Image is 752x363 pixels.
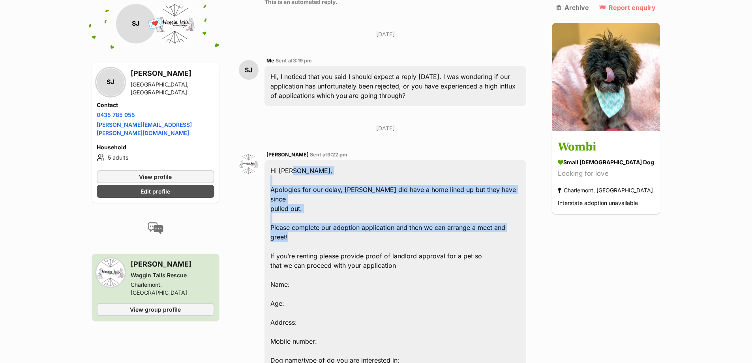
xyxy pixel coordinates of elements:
div: small [DEMOGRAPHIC_DATA] Dog [558,158,654,167]
img: Waggin Tails Rescue profile pic [156,4,195,43]
li: 5 adults [97,153,214,162]
h4: Contact [97,101,214,109]
div: Waggin Tails Rescue [131,271,214,279]
img: Waggin Tails Rescue profile pic [97,259,124,286]
a: Edit profile [97,185,214,198]
div: Hi, I noticed that you said I should expect a reply [DATE]. I was wondering if our application ha... [264,66,527,106]
h3: [PERSON_NAME] [131,259,214,270]
span: Me [266,58,274,64]
a: View profile [97,170,214,183]
div: SJ [116,4,156,43]
div: SJ [97,68,124,96]
a: [PERSON_NAME][EMAIL_ADDRESS][PERSON_NAME][DOMAIN_NAME] [97,121,192,136]
a: View group profile [97,303,214,316]
span: Sent at [276,58,312,64]
span: 9:22 pm [327,152,347,158]
span: 💌 [146,15,164,32]
div: Charlemont, [GEOGRAPHIC_DATA] [558,185,653,196]
img: Beck profile pic [239,154,259,174]
div: Charlemont, [GEOGRAPHIC_DATA] [131,281,214,297]
p: [DATE] [239,30,533,38]
span: 3:19 pm [293,58,312,64]
a: Wombi small [DEMOGRAPHIC_DATA] Dog Looking for love Charlemont, [GEOGRAPHIC_DATA] Interstate adop... [552,133,660,214]
span: [PERSON_NAME] [266,152,309,158]
h4: Household [97,143,214,151]
a: Report enquiry [599,4,656,11]
div: [GEOGRAPHIC_DATA], [GEOGRAPHIC_DATA] [131,81,214,96]
span: View profile [139,173,172,181]
img: conversation-icon-4a6f8262b818ee0b60e3300018af0b2d0b884aa5de6e9bcb8d3d4eeb1a70a7c4.svg [148,222,163,234]
p: [DATE] [239,124,533,132]
h3: Wombi [558,139,654,156]
span: Sent at [310,152,347,158]
a: 0435 785 055 [97,111,135,118]
img: Wombi [552,23,660,131]
a: Archive [556,4,589,11]
span: View group profile [130,305,181,314]
div: Looking for love [558,169,654,179]
div: SJ [239,60,259,80]
span: Edit profile [141,187,170,196]
span: Interstate adoption unavailable [558,200,638,207]
h3: [PERSON_NAME] [131,68,214,79]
